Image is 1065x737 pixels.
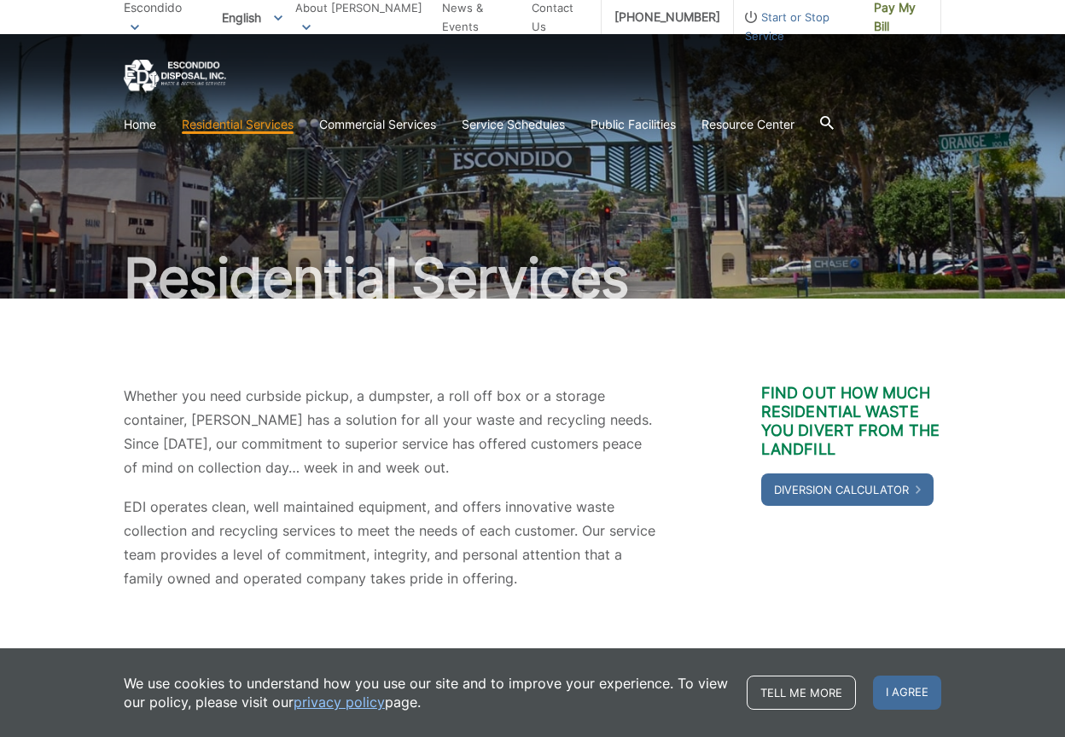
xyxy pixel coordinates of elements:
[124,60,226,93] a: EDCD logo. Return to the homepage.
[701,115,794,134] a: Resource Center
[591,115,676,134] a: Public Facilities
[761,473,934,506] a: Diversion Calculator
[124,251,941,305] h1: Residential Services
[124,674,730,711] p: We use cookies to understand how you use our site and to improve your experience. To view our pol...
[462,115,565,134] a: Service Schedules
[747,676,856,710] a: Tell me more
[761,384,941,459] h3: Find out how much residential waste you divert from the landfill
[124,384,658,479] p: Whether you need curbside pickup, a dumpster, a roll off box or a storage container, [PERSON_NAME...
[124,115,156,134] a: Home
[294,693,385,711] a: privacy policy
[124,495,658,590] p: EDI operates clean, well maintained equipment, and offers innovative waste collection and recycli...
[182,115,294,134] a: Residential Services
[209,3,295,32] span: English
[873,676,941,710] span: I agree
[319,115,436,134] a: Commercial Services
